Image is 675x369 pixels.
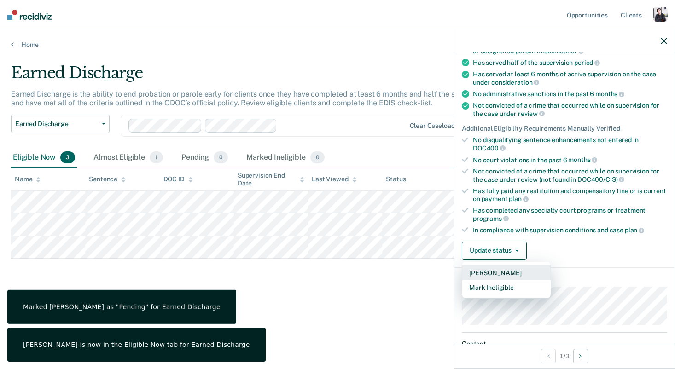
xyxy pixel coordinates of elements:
[7,10,52,20] img: Recidiviz
[462,340,667,348] dt: Contact
[15,120,98,128] span: Earned Discharge
[462,242,527,260] button: Update status
[310,151,325,163] span: 0
[509,195,528,202] span: plan
[473,215,509,222] span: programs
[462,125,667,133] div: Additional Eligibility Requirements Manually Verified
[473,156,667,164] div: No court violations in the past 6
[60,151,75,163] span: 3
[574,59,600,66] span: period
[15,175,41,183] div: Name
[462,265,551,280] button: [PERSON_NAME]
[11,90,514,107] p: Earned Discharge is the ability to end probation or parole early for clients once they have compl...
[595,90,624,98] span: months
[214,151,228,163] span: 0
[473,70,667,86] div: Has served at least 6 months of active supervision on the case under
[473,207,667,222] div: Has completed any specialty court programs or treatment
[386,175,406,183] div: Status
[11,148,77,168] div: Eligible Now
[568,156,597,163] span: months
[473,102,667,117] div: Not convicted of a crime that occurred while on supervision for the case under
[573,349,588,363] button: Next Opportunity
[473,58,667,67] div: Has served half of the supervision
[410,122,458,130] div: Clear caseloads
[537,47,584,55] span: misdemeanor
[11,40,664,49] a: Home
[541,349,556,363] button: Previous Opportunity
[473,226,667,234] div: In compliance with supervision conditions and case
[244,148,326,168] div: Marked Ineligible
[454,344,675,368] div: 1 / 3
[625,226,644,234] span: plan
[473,187,667,203] div: Has fully paid any restitution and compensatory fine or is current on payment
[89,175,126,183] div: Sentence
[473,144,506,152] span: DOC400
[462,280,551,295] button: Mark Ineligible
[462,275,667,283] dt: Supervision
[473,90,667,98] div: No administrative sanctions in the past 6
[577,176,624,183] span: DOC400/CIS)
[150,151,163,163] span: 1
[23,303,221,311] div: Marked [PERSON_NAME] as "Pending" for Earned Discharge
[473,167,667,183] div: Not convicted of a crime that occurred while on supervision for the case under review (not found in
[238,172,304,187] div: Supervision End Date
[518,110,545,117] span: review
[180,148,230,168] div: Pending
[11,63,518,90] div: Earned Discharge
[491,79,539,86] span: consideration
[473,136,667,152] div: No disqualifying sentence enhancements not entered in
[163,175,193,183] div: DOC ID
[312,175,356,183] div: Last Viewed
[23,340,250,349] div: [PERSON_NAME] is now in the Eligible Now tab for Earned Discharge
[92,148,165,168] div: Almost Eligible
